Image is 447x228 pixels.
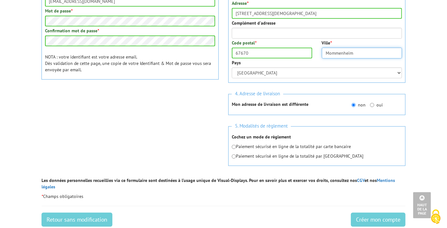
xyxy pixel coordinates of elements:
label: Mot de passe [45,8,72,14]
label: Pays [232,59,241,66]
label: non [352,102,366,108]
a: Retour sans modification [42,213,112,227]
strong: Les données personnelles recueillies via ce formulaire sont destinées à l’usage unique de Visual-... [42,177,395,190]
a: Haut de la page [413,192,431,218]
input: non [352,103,356,107]
label: Confirmation mot de passe [45,28,99,34]
label: oui [370,102,383,108]
p: NOTA : votre identifiant est votre adresse email. Dès validation de cette page, une copie de votr... [45,54,215,73]
label: Complément d'adresse [232,20,276,26]
p: Paiement sécurisé en ligne de la totalité par carte bancaire [232,143,402,150]
input: Créer mon compte [351,213,405,227]
label: Ville [322,40,332,46]
strong: Cochez un mode de règlement [232,134,291,140]
a: CGV [357,177,365,183]
p: Champs obligatoires [42,193,405,200]
input: oui [370,103,374,107]
span: 4. Adresse de livraison [232,90,283,98]
img: Cookies (fenêtre modale) [428,209,444,225]
strong: Mon adresse de livraison est différente [232,101,308,107]
iframe: reCAPTCHA [42,91,139,116]
a: Mentions légales [42,177,395,190]
button: Cookies (fenêtre modale) [425,206,447,228]
span: 5. Modalités de règlement [232,122,291,130]
label: Code postal [232,40,256,46]
p: Paiement sécurisé en ligne de la totalité par [GEOGRAPHIC_DATA] [232,153,402,159]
